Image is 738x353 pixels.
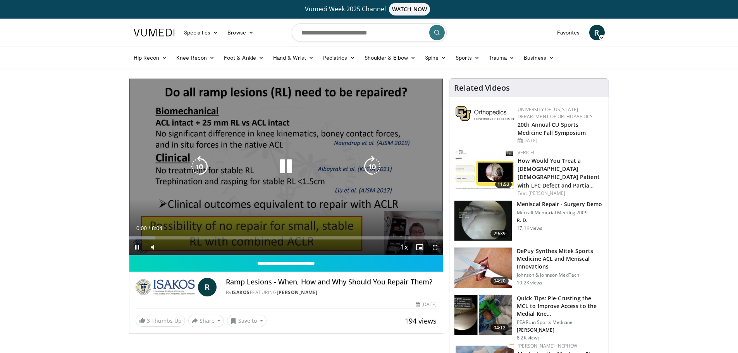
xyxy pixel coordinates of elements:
a: 3 Thumbs Up [136,315,185,327]
span: 04:12 [490,324,509,332]
input: Search topics, interventions [292,23,447,42]
a: Favorites [552,25,585,40]
a: University of [US_STATE] Department of Orthopaedics [518,106,593,120]
button: Share [188,315,224,327]
p: PEARL in Sports Medicine [517,319,604,325]
img: 62f325f7-467e-4e39-9fa8-a2cb7d050ecd.150x105_q85_crop-smart_upscale.jpg [456,149,514,190]
a: Vumedi Week 2025 ChannelWATCH NOW [135,3,604,15]
a: 29:39 Meniscal Repair - Surgery Demo Metcalf Memorial Meeting 2009 R. D. 17.1K views [454,200,604,241]
h3: DePuy Synthes Mitek Sports Medicine ACL and Meniscal Innovations [517,247,604,270]
a: 04:20 DePuy Synthes Mitek Sports Medicine ACL and Meniscal Innovations Johnson & Johnson MedTech ... [454,247,604,288]
h4: Related Videos [454,83,510,93]
a: Browse [223,25,258,40]
span: WATCH NOW [389,3,430,15]
a: [PERSON_NAME] [528,190,565,196]
a: 20th Annual CU Sports Medicine Fall Symposium [518,121,586,136]
img: f92306eb-e07c-405a-80a9-9492fd26bd64.150x105_q85_crop-smart_upscale.jpg [454,295,512,335]
span: 11:52 [495,181,512,188]
a: R [589,25,605,40]
a: Spine [420,50,451,65]
button: Save to [227,315,267,327]
a: Specialties [179,25,223,40]
span: 8:04 [152,225,162,231]
p: R. D. [517,217,602,224]
p: 17.1K views [517,225,542,231]
a: [PERSON_NAME] [277,289,318,296]
img: VuMedi Logo [134,29,175,36]
video-js: Video Player [129,79,443,255]
button: Enable picture-in-picture mode [412,239,427,255]
a: R [198,278,217,296]
a: Vericel [518,149,535,156]
a: Hip Recon [129,50,172,65]
a: 11:52 [456,149,514,190]
div: [DATE] [518,137,602,144]
img: acf1b9d9-e53c-42c8-8219-9c60b3b41c71.150x105_q85_crop-smart_upscale.jpg [454,248,512,288]
span: 3 [147,317,150,324]
a: [PERSON_NAME]+Nephew [518,343,577,349]
p: Johnson & Johnson MedTech [517,272,604,278]
span: 04:20 [490,277,509,285]
div: Progress Bar [129,236,443,239]
a: Sports [451,50,484,65]
a: ISAKOS [232,289,250,296]
p: 10.2K views [517,280,542,286]
button: Mute [145,239,160,255]
h4: Ramp Lesions - When, How and Why Should You Repair Them? [226,278,437,286]
p: Metcalf Memorial Meeting 2009 [517,210,602,216]
button: Playback Rate [396,239,412,255]
img: 355603a8-37da-49b6-856f-e00d7e9307d3.png.150x105_q85_autocrop_double_scale_upscale_version-0.2.png [456,106,514,121]
div: [DATE] [416,301,437,308]
div: By FEATURING [226,289,437,296]
img: hunt_3.png.150x105_q85_crop-smart_upscale.jpg [454,201,512,241]
a: Hand & Wrist [268,50,318,65]
p: 8.2K views [517,335,540,341]
a: Business [519,50,559,65]
a: Knee Recon [172,50,219,65]
button: Pause [129,239,145,255]
h3: Quick Tips: Pie-Crusting the MCL to Improve Access to the Medial Kne… [517,294,604,318]
h3: Meniscal Repair - Surgery Demo [517,200,602,208]
p: [PERSON_NAME] [517,327,604,333]
a: 04:12 Quick Tips: Pie-Crusting the MCL to Improve Access to the Medial Kne… PEARL in Sports Medic... [454,294,604,341]
a: Trauma [484,50,520,65]
button: Fullscreen [427,239,443,255]
span: 29:39 [490,230,509,238]
span: / [149,225,150,231]
img: ISAKOS [136,278,195,296]
span: 194 views [405,316,437,325]
a: Shoulder & Elbow [360,50,420,65]
a: How Would You Treat a [DEMOGRAPHIC_DATA] [DEMOGRAPHIC_DATA] Patient with LFC Defect and Partia… [518,157,600,189]
span: 0:00 [136,225,147,231]
a: Pediatrics [318,50,360,65]
a: Foot & Ankle [219,50,268,65]
div: Feat. [518,190,602,197]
